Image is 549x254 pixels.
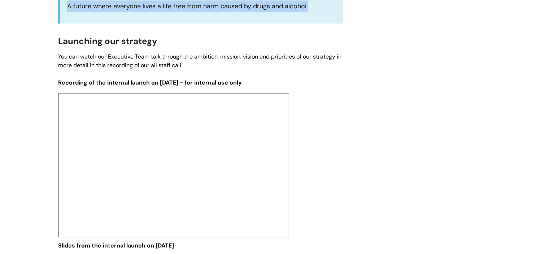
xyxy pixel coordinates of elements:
span: Recording of the internal launch on [DATE] - for internal use only [58,79,242,86]
iframe: All staff call May 2025 organisational strategy launch [58,93,289,237]
span: Launching our strategy [58,35,157,47]
span: You can watch our Executive Team talk through the ambition, mission, vision and priorities of our... [58,53,341,69]
span: Slides from the internal launch on [DATE] [58,242,174,249]
p: A future where everyone lives a life free from harm caused by drugs and alcohol. [67,0,336,12]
